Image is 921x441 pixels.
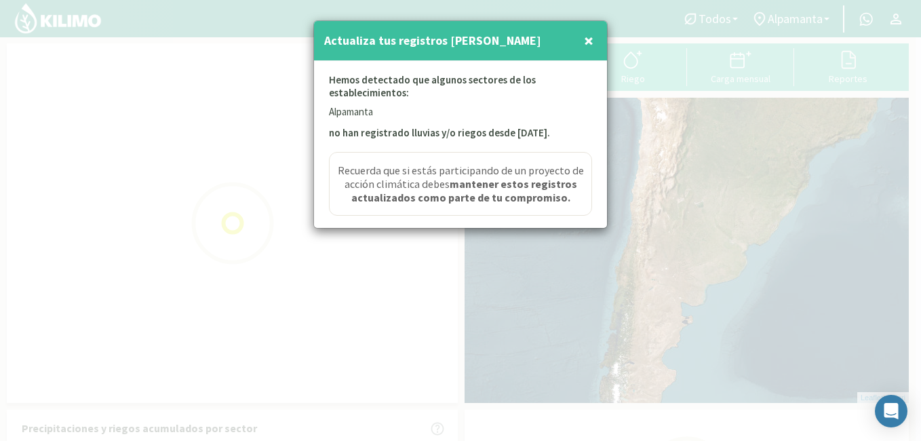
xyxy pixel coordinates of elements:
[329,104,592,120] p: Alpamanta
[324,31,541,50] h4: Actualiza tus registros [PERSON_NAME]
[329,126,592,141] p: no han registrado lluvias y/o riegos desde [DATE].
[875,395,907,427] div: Open Intercom Messenger
[584,29,593,52] span: ×
[351,177,577,204] strong: mantener estos registros actualizados como parte de tu compromiso.
[329,73,592,104] p: Hemos detectado que algunos sectores de los establecimientos:
[333,164,588,204] span: Recuerda que si estás participando de un proyecto de acción climática debes
[581,27,597,54] button: Close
